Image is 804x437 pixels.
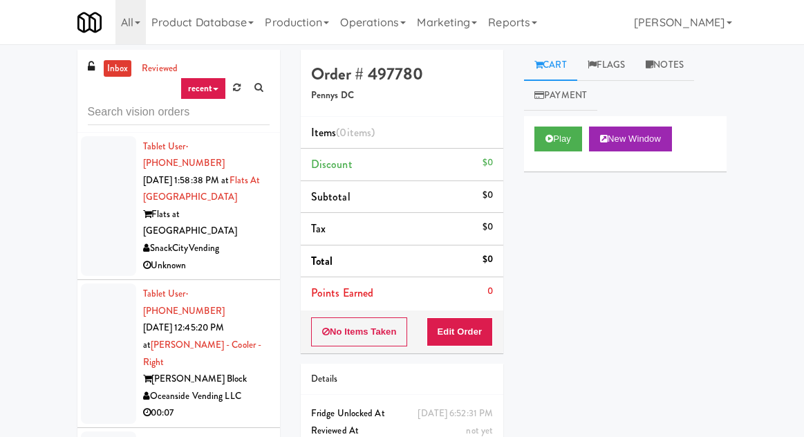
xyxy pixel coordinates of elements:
[311,405,493,422] div: Fridge Unlocked At
[483,251,493,268] div: $0
[311,91,493,101] h5: Pennys DC
[311,124,375,140] span: Items
[104,60,132,77] a: inbox
[143,405,270,422] div: 00:07
[143,321,225,351] span: [DATE] 12:45:20 PM at
[483,154,493,171] div: $0
[143,240,270,257] div: SnackCityVending
[311,156,353,172] span: Discount
[77,133,280,281] li: Tablet User· [PHONE_NUMBER][DATE] 1:58:38 PM atFlats at [GEOGRAPHIC_DATA]Flats at [GEOGRAPHIC_DAT...
[77,10,102,35] img: Micromart
[311,65,493,83] h4: Order # 497780
[524,50,577,81] a: Cart
[427,317,494,346] button: Edit Order
[143,206,270,240] div: Flats at [GEOGRAPHIC_DATA]
[138,60,181,77] a: reviewed
[534,127,582,151] button: Play
[143,371,270,388] div: [PERSON_NAME] Block
[88,100,270,125] input: Search vision orders
[311,189,350,205] span: Subtotal
[180,77,226,100] a: recent
[311,317,408,346] button: No Items Taken
[524,80,597,111] a: Payment
[77,280,280,428] li: Tablet User· [PHONE_NUMBER][DATE] 12:45:20 PM at[PERSON_NAME] - Cooler - Right[PERSON_NAME] Block...
[336,124,375,140] span: (0 )
[483,187,493,204] div: $0
[143,257,270,275] div: Unknown
[466,424,493,437] span: not yet
[143,174,230,187] span: [DATE] 1:58:38 PM at
[635,50,694,81] a: Notes
[311,253,333,269] span: Total
[143,287,225,317] span: · [PHONE_NUMBER]
[143,140,225,170] a: Tablet User· [PHONE_NUMBER]
[311,285,373,301] span: Points Earned
[143,287,225,317] a: Tablet User· [PHONE_NUMBER]
[589,127,672,151] button: New Window
[483,218,493,236] div: $0
[143,388,270,405] div: Oceanside Vending LLC
[311,371,493,388] div: Details
[418,405,493,422] div: [DATE] 6:52:31 PM
[143,338,262,369] a: [PERSON_NAME] - Cooler - Right
[311,221,326,236] span: Tax
[577,50,636,81] a: Flags
[487,283,493,300] div: 0
[347,124,372,140] ng-pluralize: items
